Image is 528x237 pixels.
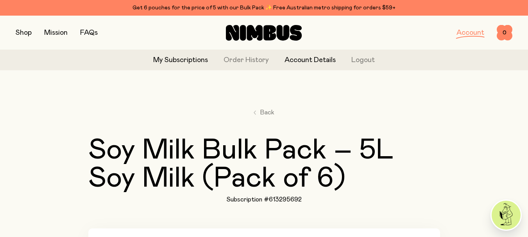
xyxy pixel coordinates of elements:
button: Logout [351,55,375,66]
a: Account Details [285,55,336,66]
a: Account [456,29,484,36]
h1: Subscription #613295692 [226,196,302,203]
a: Order History [224,55,269,66]
a: Back [254,108,274,117]
button: 0 [497,25,512,41]
a: FAQs [80,29,98,36]
div: Get 6 pouches for the price of 5 with our Bulk Pack ✨ Free Australian metro shipping for orders $59+ [16,3,512,12]
a: My Subscriptions [153,55,208,66]
span: Back [260,108,274,117]
a: Mission [44,29,68,36]
img: agent [492,201,521,230]
h2: Soy Milk Bulk Pack – 5L Soy Milk (Pack of 6) [88,136,440,192]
